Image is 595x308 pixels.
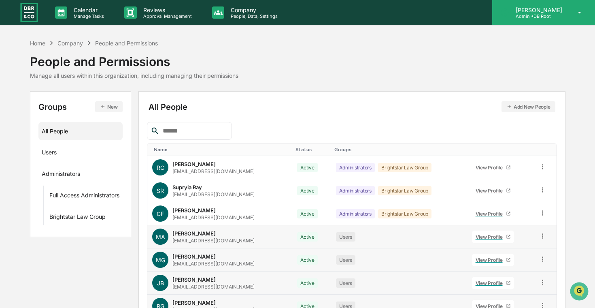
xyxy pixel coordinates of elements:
span: CF [157,210,164,217]
div: [EMAIL_ADDRESS][DOMAIN_NAME] [172,261,255,267]
div: Active [297,186,318,195]
a: View Profile [472,184,514,197]
p: Approval Management [137,13,196,19]
p: Reviews [137,6,196,13]
div: Active [297,163,318,172]
div: [EMAIL_ADDRESS][DOMAIN_NAME] [172,284,255,290]
a: View Profile [472,254,514,266]
div: View Profile [476,165,506,171]
img: logo [19,2,39,23]
img: Cece Ferraez [8,124,21,137]
div: View Profile [476,257,506,263]
div: All People [42,124,119,138]
div: Toggle SortBy [295,147,328,152]
div: Active [297,255,318,265]
div: View Profile [476,280,506,286]
p: Manage Tasks [67,13,108,19]
div: Home [30,40,45,47]
div: Administrators [336,186,375,195]
p: Calendar [67,6,108,13]
div: [PERSON_NAME] [172,207,216,214]
div: Start new chat [36,62,133,70]
div: Users [336,278,355,288]
a: 🗄️Attestations [55,163,104,177]
span: • [67,132,70,139]
p: Company [224,6,282,13]
div: 🖐️ [8,167,15,173]
a: View Profile [472,161,514,174]
div: [PERSON_NAME] [172,253,216,260]
span: • [67,110,70,117]
span: Attestations [67,166,100,174]
div: Brightstar Law Group [378,163,431,172]
div: [EMAIL_ADDRESS][DOMAIN_NAME] [172,191,255,197]
div: Administrators [336,209,375,218]
div: Past conversations [8,90,54,96]
span: JB [157,280,164,287]
div: Toggle SortBy [334,147,464,152]
button: Add New People [501,101,555,112]
iframe: Open customer support [569,281,591,303]
span: Pylon [81,201,98,207]
span: Preclearance [16,166,52,174]
div: Brightstar Law Group [378,186,431,195]
div: Active [297,278,318,288]
div: [EMAIL_ADDRESS][DOMAIN_NAME] [172,168,255,174]
span: MG [156,257,165,263]
div: Toggle SortBy [540,147,553,152]
p: [PERSON_NAME] [509,6,566,13]
a: Powered byPylon [57,201,98,207]
a: View Profile [472,277,514,289]
div: 🗄️ [59,167,65,173]
span: [DATE] [72,132,88,139]
div: Manage all users within this organization, including managing their permissions [30,72,238,79]
div: [PERSON_NAME] [172,276,216,283]
a: View Profile [472,231,514,243]
span: [PERSON_NAME] [25,110,66,117]
div: View Profile [476,188,506,194]
div: View Profile [476,211,506,217]
a: View Profile [472,207,514,220]
div: Administrators [336,163,375,172]
img: Cece Ferraez [8,103,21,115]
div: Supryia Ray [172,184,202,190]
span: SR [157,187,164,194]
div: 🔎 [8,182,15,188]
div: [EMAIL_ADDRESS][DOMAIN_NAME] [172,214,255,220]
a: 🖐️Preclearance [5,163,55,177]
span: MA [156,233,165,240]
div: Active [297,209,318,218]
span: 11:14 AM [72,110,95,117]
p: How can we help? [8,17,147,30]
div: Company [57,40,83,47]
div: Toggle SortBy [154,147,289,152]
div: People and Permissions [95,40,158,47]
div: Users [336,232,355,242]
img: 8933085812038_c878075ebb4cc5468115_72.jpg [17,62,32,77]
div: [EMAIL_ADDRESS][DOMAIN_NAME] [172,237,255,244]
button: Start new chat [138,64,147,74]
div: Full Access Administrators [49,192,119,201]
p: Admin • DB Root [509,13,566,19]
button: New [95,101,122,112]
div: Brightstar Law Group [49,213,106,223]
img: 1746055101610-c473b297-6a78-478c-a979-82029cc54cd1 [8,62,23,77]
div: [PERSON_NAME] [172,299,216,306]
div: Groups [38,101,123,112]
div: We're available if you need us! [36,70,111,77]
div: Brightstar Law Group [378,209,431,218]
div: People and Permissions [30,48,238,69]
div: [PERSON_NAME] [172,161,216,167]
span: Data Lookup [16,181,51,189]
span: RC [157,164,164,171]
div: [PERSON_NAME] [172,230,216,237]
div: Users [42,149,57,158]
button: See all [125,88,147,98]
span: [PERSON_NAME] [25,132,66,139]
div: View Profile [476,234,506,240]
div: All People [149,101,555,112]
a: 🔎Data Lookup [5,178,54,192]
p: People, Data, Settings [224,13,282,19]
